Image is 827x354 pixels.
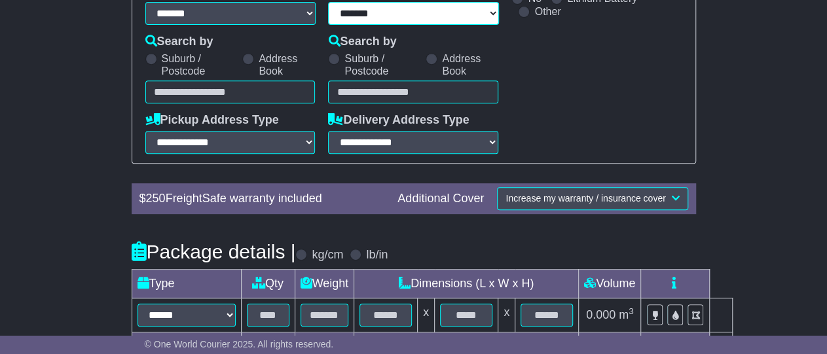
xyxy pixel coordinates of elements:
td: Qty [241,270,295,298]
label: kg/cm [312,248,343,262]
td: x [418,298,435,332]
div: $ FreightSafe warranty included [133,192,392,206]
td: Volume [579,270,641,298]
span: m [619,308,634,321]
label: Delivery Address Type [328,113,469,128]
span: 0.000 [586,308,616,321]
td: Type [132,270,241,298]
label: Search by [328,35,396,49]
div: Additional Cover [391,192,490,206]
span: © One World Courier 2025. All rights reserved. [145,339,334,349]
h4: Package details | [132,241,296,262]
label: Suburb / Postcode [344,52,419,77]
td: Dimensions (L x W x H) [354,270,579,298]
label: Pickup Address Type [145,113,279,128]
td: Weight [295,270,354,298]
label: Address Book [259,52,315,77]
label: Search by [145,35,213,49]
sup: 3 [629,306,634,316]
button: Increase my warranty / insurance cover [497,187,688,210]
label: Other [534,5,561,18]
span: 250 [146,192,166,205]
label: lb/in [366,248,388,262]
label: Address Book [442,52,498,77]
span: Increase my warranty / insurance cover [505,193,665,204]
label: Suburb / Postcode [162,52,236,77]
td: x [498,298,515,332]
